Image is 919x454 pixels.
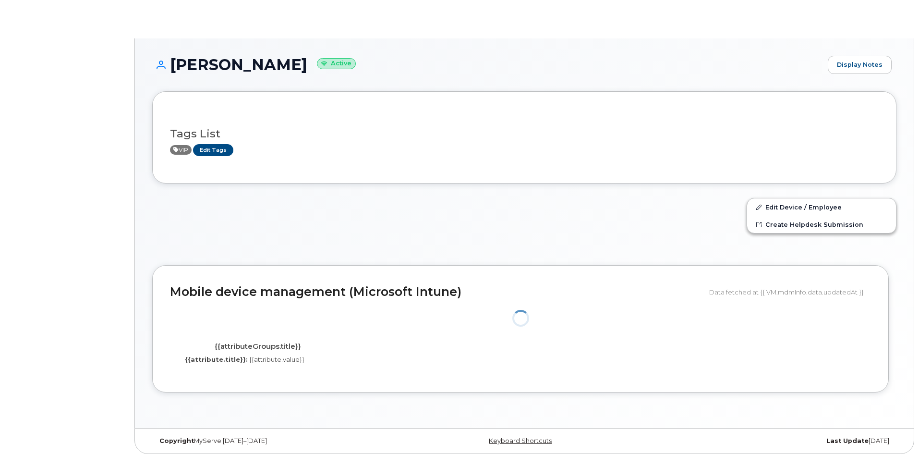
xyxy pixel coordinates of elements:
[170,128,879,140] h3: Tags List
[317,58,356,69] small: Active
[152,437,400,445] div: MyServe [DATE]–[DATE]
[185,355,248,364] label: {{attribute.title}}:
[159,437,194,444] strong: Copyright
[177,343,338,351] h4: {{attributeGroups.title}}
[170,145,192,155] span: Active
[709,283,871,301] div: Data fetched at {{ VM.mdmInfo.data.updatedAt }}
[152,56,823,73] h1: [PERSON_NAME]
[489,437,552,444] a: Keyboard Shortcuts
[249,356,304,363] span: {{attribute.value}}
[648,437,896,445] div: [DATE]
[170,285,702,299] h2: Mobile device management (Microsoft Intune)
[193,144,233,156] a: Edit Tags
[747,216,896,233] a: Create Helpdesk Submission
[828,56,892,74] a: Display Notes
[747,198,896,216] a: Edit Device / Employee
[826,437,869,444] strong: Last Update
